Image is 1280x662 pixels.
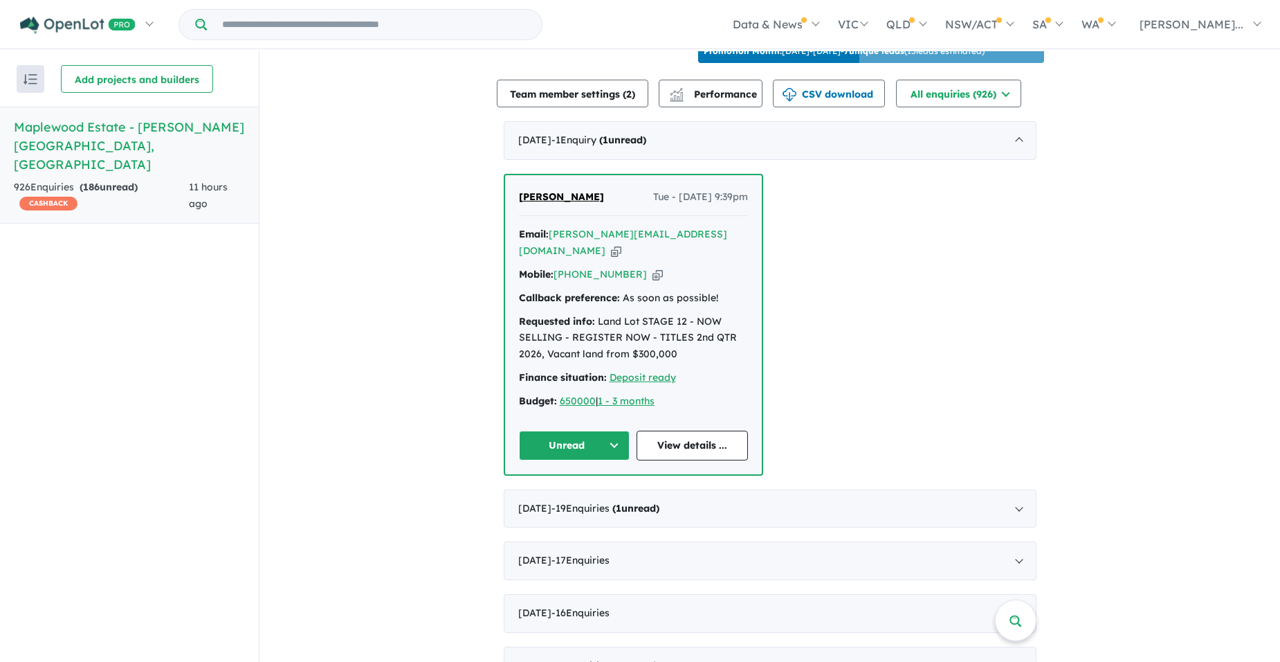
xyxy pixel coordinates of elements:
[603,134,608,146] span: 1
[896,80,1021,107] button: All enquiries (926)
[519,228,549,240] strong: Email:
[616,502,621,515] span: 1
[554,268,647,280] a: [PHONE_NUMBER]
[551,134,646,146] span: - 1 Enquir y
[637,431,748,460] a: View details ...
[189,181,228,210] span: 11 hours ago
[61,65,213,93] button: Add projects and builders
[704,46,782,56] b: Promotion Month:
[504,121,1036,160] div: [DATE]
[519,395,557,407] strong: Budget:
[773,80,885,107] button: CSV download
[599,134,646,146] strong: ( unread)
[19,197,77,211] span: CASHBACK
[519,315,595,328] strong: Requested info:
[610,371,676,384] a: Deposit ready
[659,80,762,107] button: Performance
[80,181,138,193] strong: ( unread)
[20,17,136,34] img: Openlot PRO Logo White
[519,431,630,460] button: Unread
[497,80,648,107] button: Team member settings (2)
[519,190,604,203] span: [PERSON_NAME]
[519,290,748,307] div: As soon as possible!
[519,292,620,304] strong: Callback preference:
[783,88,796,102] img: download icon
[560,395,596,407] a: 650000
[83,181,100,193] span: 186
[551,554,610,566] span: - 17 Enquir ies
[626,88,632,100] span: 2
[653,189,748,206] span: Tue - [DATE] 9:39pm
[551,502,659,515] span: - 19 Enquir ies
[504,594,1036,633] div: [DATE]
[844,46,904,56] b: 7 unique leads
[551,607,610,619] span: - 16 Enquir ies
[670,88,682,96] img: line-chart.svg
[670,92,684,101] img: bar-chart.svg
[519,371,607,384] strong: Finance situation:
[519,228,727,257] a: [PERSON_NAME][EMAIL_ADDRESS][DOMAIN_NAME]
[612,502,659,515] strong: ( unread)
[210,10,539,39] input: Try estate name, suburb, builder or developer
[611,244,621,258] button: Copy
[519,393,748,410] div: |
[14,118,245,174] h5: Maplewood Estate - [PERSON_NAME][GEOGRAPHIC_DATA] , [GEOGRAPHIC_DATA]
[24,74,37,84] img: sort.svg
[519,189,604,206] a: [PERSON_NAME]
[504,490,1036,528] div: [DATE]
[652,267,663,282] button: Copy
[504,542,1036,580] div: [DATE]
[519,314,748,363] div: Land Lot STAGE 12 - NOW SELLING - REGISTER NOW - TITLES 2nd QTR 2026, Vacant land from $300,000
[1140,17,1243,31] span: [PERSON_NAME]...
[672,88,757,100] span: Performance
[598,395,655,407] a: 1 - 3 months
[14,179,189,213] div: 926 Enquir ies
[704,45,985,57] p: [DATE] - [DATE] - ( 15 leads estimated)
[519,268,554,280] strong: Mobile:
